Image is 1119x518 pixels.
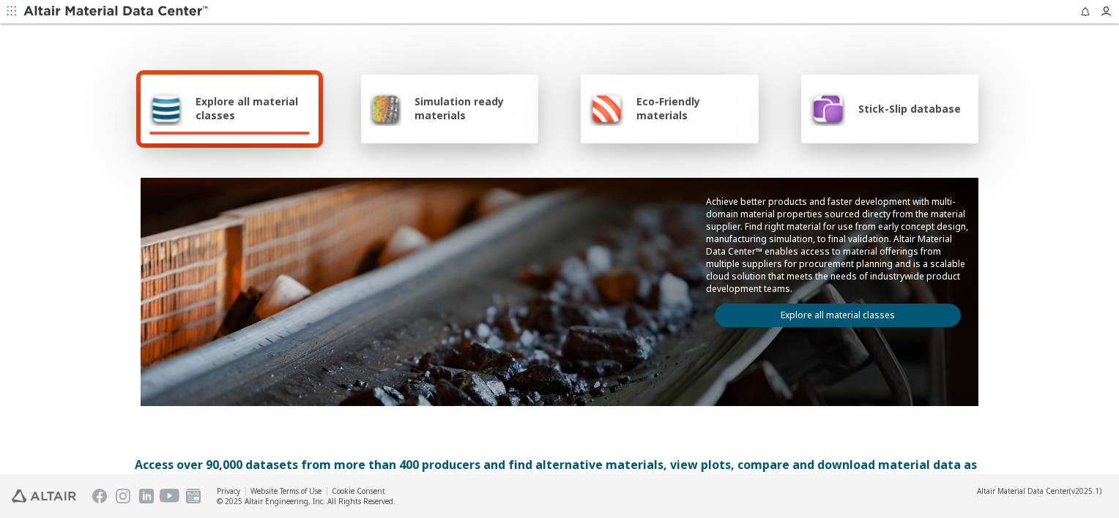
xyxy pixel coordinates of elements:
[135,456,984,491] div: Access over 90,000 datasets from more than 400 producers and find alternative materials, view plo...
[414,94,529,122] span: Simulation ready materials
[977,486,1069,496] span: Altair Material Data Center
[196,94,310,122] span: Explore all material classes
[217,496,395,506] div: © 2025 Altair Engineering, Inc. All Rights Reserved.
[706,195,970,295] p: Achieve better products and faster development with multi-domain material properties sourced dire...
[23,4,210,19] img: Altair Material Data Center
[858,102,961,116] span: Stick-Slip database
[12,489,76,503] img: Altair Engineering
[332,486,385,496] a: Cookie Consent
[636,94,749,122] span: Eco-Friendly materials
[977,486,1101,496] div: (v2025.1)
[370,91,401,126] img: Simulation ready materials
[715,304,961,327] a: Explore all material classes
[810,91,845,126] img: Stick-Slip database
[250,486,321,496] a: Website Terms of Use
[149,91,182,126] img: Explore all material classes
[590,91,623,126] img: Eco-Friendly materials
[217,486,240,496] a: Privacy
